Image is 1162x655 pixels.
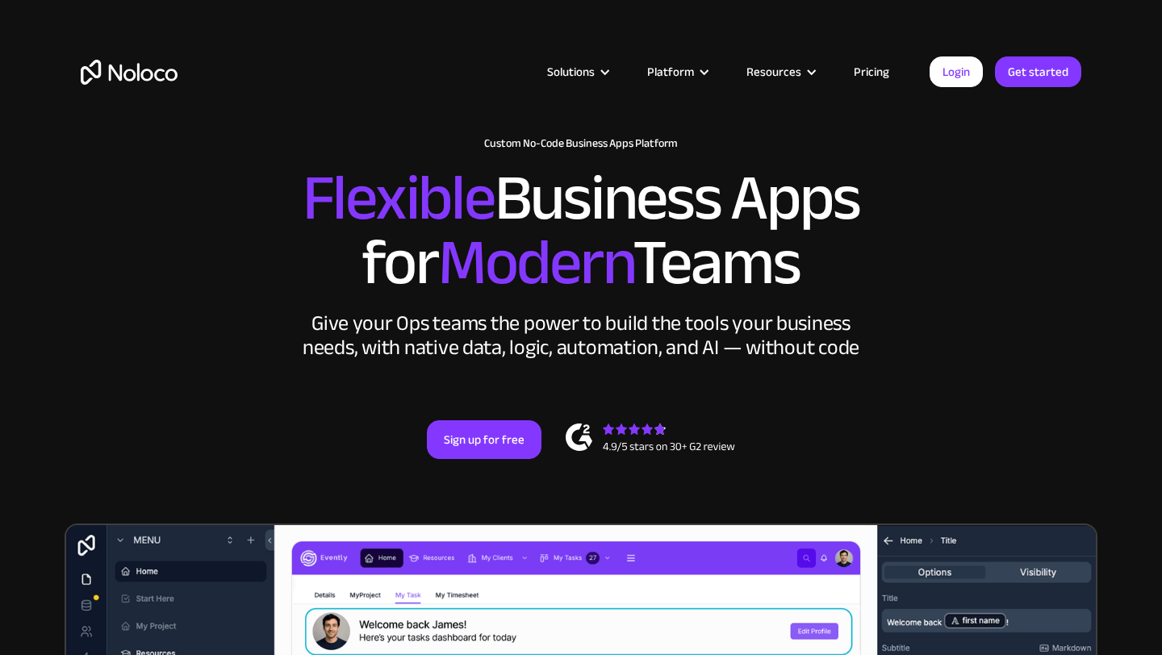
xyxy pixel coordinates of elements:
a: home [81,60,178,85]
span: Flexible [303,138,495,258]
div: Platform [627,61,726,82]
a: Sign up for free [427,420,541,459]
div: Resources [726,61,834,82]
a: Login [930,56,983,87]
span: Modern [438,202,633,323]
a: Get started [995,56,1081,87]
div: Platform [647,61,694,82]
div: Solutions [527,61,627,82]
div: Solutions [547,61,595,82]
div: Resources [746,61,801,82]
div: Give your Ops teams the power to build the tools your business needs, with native data, logic, au... [299,311,863,360]
h2: Business Apps for Teams [81,166,1081,295]
a: Pricing [834,61,909,82]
